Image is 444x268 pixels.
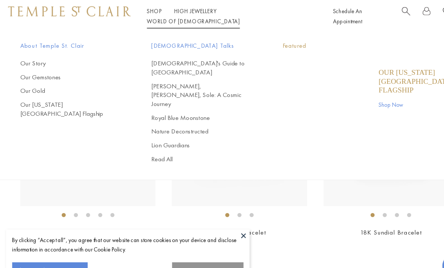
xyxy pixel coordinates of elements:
a: Our [US_STATE][GEOGRAPHIC_DATA] Flagship [19,93,110,109]
button: COOKIES SETTINGS [160,243,226,257]
div: By clicking “Accept all”, you agree that our website can store cookies on your device and disclos... [11,218,226,236]
a: Our [US_STATE][GEOGRAPHIC_DATA] Flagship [351,63,425,88]
a: 18K Vine Bracelet [197,211,246,219]
a: Our Gold [19,80,110,88]
a: Schedule An Appointment [309,7,336,23]
a: Royal Blue Moonstone [140,105,232,113]
a: 18K Sundial Bracelet [334,211,391,219]
span: About Temple St. Clair [19,38,110,47]
a: [PERSON_NAME], [PERSON_NAME], Sole: A Cosmic Journey [140,76,232,100]
a: Search [373,6,380,24]
a: High JewelleryHigh Jewellery [161,7,201,14]
a: View Wishlist [411,6,418,17]
span: [DEMOGRAPHIC_DATA] Talks [140,38,232,47]
a: Open Shopping Bag [429,6,436,24]
a: Read All [140,143,232,151]
img: Temple St. Clair [8,6,121,15]
a: ShopShop [136,7,150,14]
a: [DEMOGRAPHIC_DATA]'s Guide to [GEOGRAPHIC_DATA] [140,55,232,71]
a: Our Story [19,55,110,63]
iframe: Gorgias live chat messenger [406,233,436,260]
a: World of [DEMOGRAPHIC_DATA]World of [DEMOGRAPHIC_DATA] [136,16,222,23]
a: Shop Now [351,93,425,101]
a: Nature Deconstructed [140,118,232,126]
p: Featured [262,38,425,47]
a: Our Gemstones [19,67,110,76]
nav: Main navigation [136,6,292,24]
a: Lion Guardians [140,130,232,139]
button: ACCEPT ALL COOKIES [11,243,81,257]
a: 18K Diamond Star Bracelet [44,211,119,219]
